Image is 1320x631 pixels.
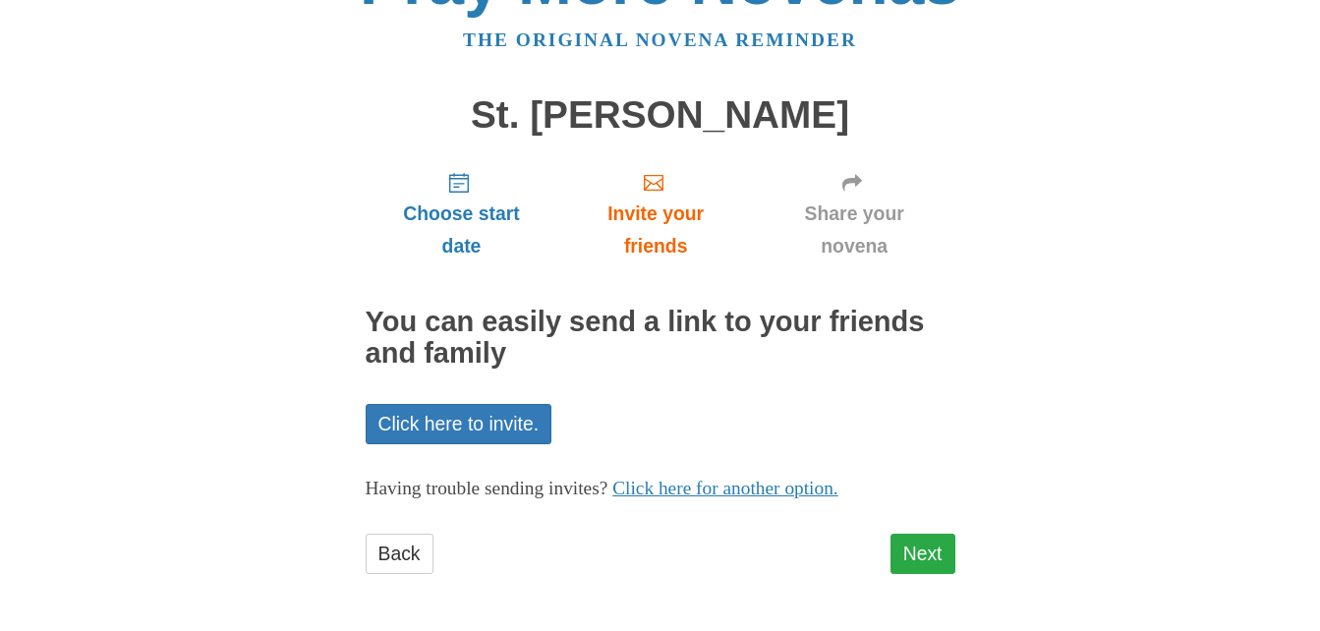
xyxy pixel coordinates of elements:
[577,198,733,262] span: Invite your friends
[612,478,838,498] a: Click here for another option.
[890,534,955,574] a: Next
[366,404,552,444] a: Click here to invite.
[366,155,558,272] a: Choose start date
[366,94,955,137] h1: St. [PERSON_NAME]
[366,534,433,574] a: Back
[366,478,608,498] span: Having trouble sending invites?
[366,307,955,370] h2: You can easily send a link to your friends and family
[557,155,753,272] a: Invite your friends
[774,198,936,262] span: Share your novena
[385,198,539,262] span: Choose start date
[754,155,955,272] a: Share your novena
[463,29,857,50] a: The original novena reminder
